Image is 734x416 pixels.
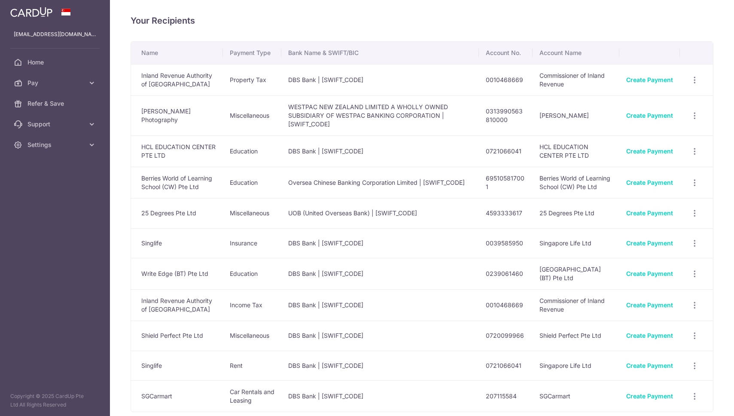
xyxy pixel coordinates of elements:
[479,198,533,228] td: 4593333617
[27,120,84,128] span: Support
[223,135,282,167] td: Education
[223,64,282,95] td: Property Tax
[223,167,282,198] td: Education
[223,289,282,321] td: Income Tax
[131,258,223,289] td: Write Edge (BT) Pte Ltd
[131,380,223,412] td: SGCarmart
[27,79,84,87] span: Pay
[131,167,223,198] td: Berries World of Learning School (CW) Pte Ltd
[131,321,223,351] td: Shield Perfect Pte Ltd
[27,99,84,108] span: Refer & Save
[131,289,223,321] td: Inland Revenue Authority of [GEOGRAPHIC_DATA]
[223,321,282,351] td: Miscellaneous
[131,95,223,135] td: [PERSON_NAME] Photography
[679,390,725,412] iframe: Opens a widget where you can find more information
[626,209,673,217] a: Create Payment
[223,228,282,258] td: Insurance
[626,392,673,400] a: Create Payment
[223,198,282,228] td: Miscellaneous
[10,7,52,17] img: CardUp
[281,228,479,258] td: DBS Bank | [SWIFT_CODE]
[223,351,282,381] td: Rent
[533,135,619,167] td: HCL EDUCATION CENTER PTE LTD
[533,228,619,258] td: Singapore Life Ltd
[626,147,673,155] a: Create Payment
[281,258,479,289] td: DBS Bank | [SWIFT_CODE]
[479,351,533,381] td: 0721066041
[223,380,282,412] td: Car Rentals and Leasing
[533,198,619,228] td: 25 Degrees Pte Ltd
[626,76,673,83] a: Create Payment
[479,42,533,64] th: Account No.
[479,64,533,95] td: 0010468669
[626,179,673,186] a: Create Payment
[281,289,479,321] td: DBS Bank | [SWIFT_CODE]
[131,64,223,95] td: Inland Revenue Authority of [GEOGRAPHIC_DATA]
[131,228,223,258] td: Singlife
[131,198,223,228] td: 25 Degrees Pte Ltd
[626,332,673,339] a: Create Payment
[27,58,84,67] span: Home
[223,258,282,289] td: Education
[533,42,619,64] th: Account Name
[533,321,619,351] td: Shield Perfect Pte Ltd
[131,14,713,28] h4: Your Recipients
[281,95,479,135] td: WESTPAC NEW ZEALAND LIMITED A WHOLLY OWNED SUBSIDIARY OF WESTPAC BANKING CORPORATION | [SWIFT_CODE]
[479,228,533,258] td: 0039585950
[533,351,619,381] td: Singapore Life Ltd
[533,64,619,95] td: Commissioner of Inland Revenue
[533,95,619,135] td: [PERSON_NAME]
[479,289,533,321] td: 0010468669
[131,42,223,64] th: Name
[479,380,533,412] td: 207115584
[626,112,673,119] a: Create Payment
[533,289,619,321] td: Commissioner of Inland Revenue
[27,141,84,149] span: Settings
[479,321,533,351] td: 0720099966
[281,321,479,351] td: DBS Bank | [SWIFT_CODE]
[626,239,673,247] a: Create Payment
[281,64,479,95] td: DBS Bank | [SWIFT_CODE]
[479,135,533,167] td: 0721066041
[281,167,479,198] td: Oversea Chinese Banking Corporation Limited | [SWIFT_CODE]
[281,351,479,381] td: DBS Bank | [SWIFT_CODE]
[223,42,282,64] th: Payment Type
[533,167,619,198] td: Berries World of Learning School (CW) Pte Ltd
[479,258,533,289] td: 0239061460
[479,167,533,198] td: 695105817001
[626,301,673,309] a: Create Payment
[14,30,96,39] p: [EMAIL_ADDRESS][DOMAIN_NAME]
[626,270,673,277] a: Create Payment
[281,135,479,167] td: DBS Bank | [SWIFT_CODE]
[131,351,223,381] td: Singlife
[533,380,619,412] td: SGCarmart
[131,135,223,167] td: HCL EDUCATION CENTER PTE LTD
[281,42,479,64] th: Bank Name & SWIFT/BIC
[281,198,479,228] td: UOB (United Overseas Bank) | [SWIFT_CODE]
[533,258,619,289] td: [GEOGRAPHIC_DATA] (BT) Pte Ltd
[626,362,673,369] a: Create Payment
[479,95,533,135] td: 0313990563810000
[281,380,479,412] td: DBS Bank | [SWIFT_CODE]
[223,95,282,135] td: Miscellaneous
